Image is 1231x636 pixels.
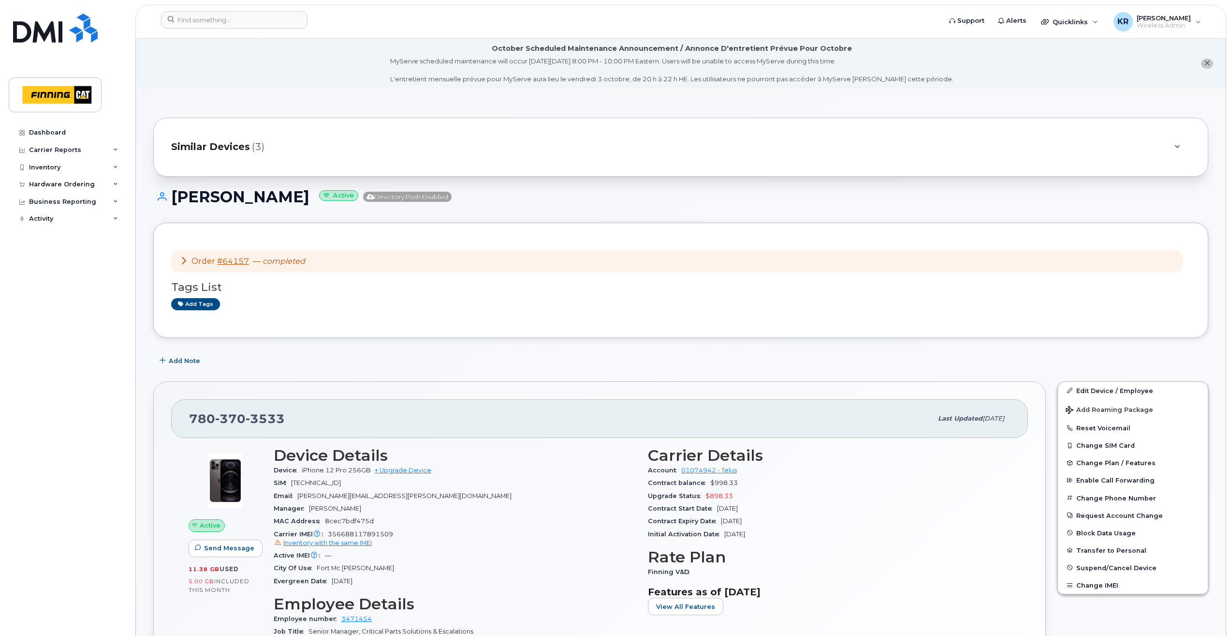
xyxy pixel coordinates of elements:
span: 11.38 GB [189,566,220,573]
h3: Carrier Details [648,447,1011,464]
span: — [325,552,331,559]
span: [PERSON_NAME][EMAIL_ADDRESS][PERSON_NAME][DOMAIN_NAME] [297,492,512,500]
span: SIM [274,479,291,486]
span: 8cec7bdf475d [325,517,374,525]
img: image20231002-4137094-seqlg2.jpeg [196,452,254,510]
span: Last updated [938,415,982,422]
span: 370 [215,411,246,426]
span: Directory Push Enabled [363,192,452,202]
span: (3) [252,140,264,154]
span: — [253,257,305,266]
span: Job Title [274,628,308,635]
a: Inventory with the same IMEI [274,539,372,546]
em: completed [263,257,305,266]
h1: [PERSON_NAME] [153,188,1208,205]
h3: Employee Details [274,595,636,613]
span: 5.00 GB [189,578,214,585]
span: Contract balance [648,479,710,486]
span: $998.33 [710,479,738,486]
span: Employee number [274,615,341,622]
small: Active [319,190,358,201]
span: Inventory with the same IMEI [283,539,372,546]
button: Change SIM Card [1058,437,1208,454]
span: Add Roaming Package [1066,406,1153,415]
span: [DATE] [724,530,745,538]
span: MAC Address [274,517,325,525]
span: 780 [189,411,285,426]
a: + Upgrade Device [375,467,431,474]
span: [DATE] [982,415,1004,422]
button: Reset Voicemail [1058,419,1208,437]
span: [DATE] [332,577,352,585]
span: Change Plan / Features [1076,459,1156,467]
span: Email [274,492,297,500]
button: Change IMEI [1058,576,1208,594]
button: close notification [1201,59,1213,69]
span: Add Note [169,356,200,365]
span: Active [200,521,220,530]
button: Enable Call Forwarding [1058,471,1208,489]
h3: Rate Plan [648,548,1011,566]
h3: Features as of [DATE] [648,586,1011,598]
span: Suspend/Cancel Device [1076,564,1157,571]
span: Senior Manager, Critical Parts Solutions & Escalations [308,628,473,635]
h3: Tags List [171,281,1190,293]
span: Fort Mc [PERSON_NAME] [317,564,394,572]
span: [DATE] [721,517,742,525]
span: [TECHNICAL_ID] [291,479,341,486]
span: Device [274,467,302,474]
button: Transfer to Personal [1058,542,1208,559]
div: MyServe scheduled maintenance will occur [DATE][DATE] 8:00 PM - 10:00 PM Eastern. Users will be u... [390,57,953,84]
span: Account [648,467,681,474]
button: Suspend/Cancel Device [1058,559,1208,576]
button: Request Account Change [1058,507,1208,524]
span: View All Features [656,602,715,611]
span: Contract Start Date [648,505,717,512]
span: Finning V&D [648,568,694,575]
span: Evergreen Date [274,577,332,585]
span: 356688117891509 [274,530,636,548]
span: Initial Activation Date [648,530,724,538]
span: used [220,565,239,573]
span: iPhone 12 Pro 256GB [302,467,371,474]
span: 3533 [246,411,285,426]
span: Active IMEI [274,552,325,559]
button: Change Plan / Features [1058,454,1208,471]
span: [DATE] [717,505,738,512]
a: Add tags [171,298,220,310]
span: Carrier IMEI [274,530,328,538]
a: Edit Device / Employee [1058,382,1208,399]
span: Upgrade Status [648,492,705,500]
span: [PERSON_NAME] [309,505,361,512]
a: 3471454 [341,615,372,622]
span: Enable Call Forwarding [1076,477,1155,484]
a: #64157 [217,257,249,266]
h3: Device Details [274,447,636,464]
iframe: Messenger Launcher [1189,594,1224,629]
button: Add Note [153,352,208,370]
button: Add Roaming Package [1058,399,1208,419]
span: City Of Use [274,564,317,572]
button: Block Data Usage [1058,524,1208,542]
span: Send Message [204,544,254,553]
span: Manager [274,505,309,512]
button: View All Features [648,598,723,615]
span: Similar Devices [171,140,250,154]
span: included this month [189,577,249,593]
span: Contract Expiry Date [648,517,721,525]
span: $898.33 [705,492,733,500]
span: Order [191,257,215,266]
button: Change Phone Number [1058,489,1208,507]
a: 01074942 - Telus [681,467,737,474]
button: Send Message [189,540,263,557]
div: October Scheduled Maintenance Announcement / Annonce D'entretient Prévue Pour Octobre [492,44,852,54]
